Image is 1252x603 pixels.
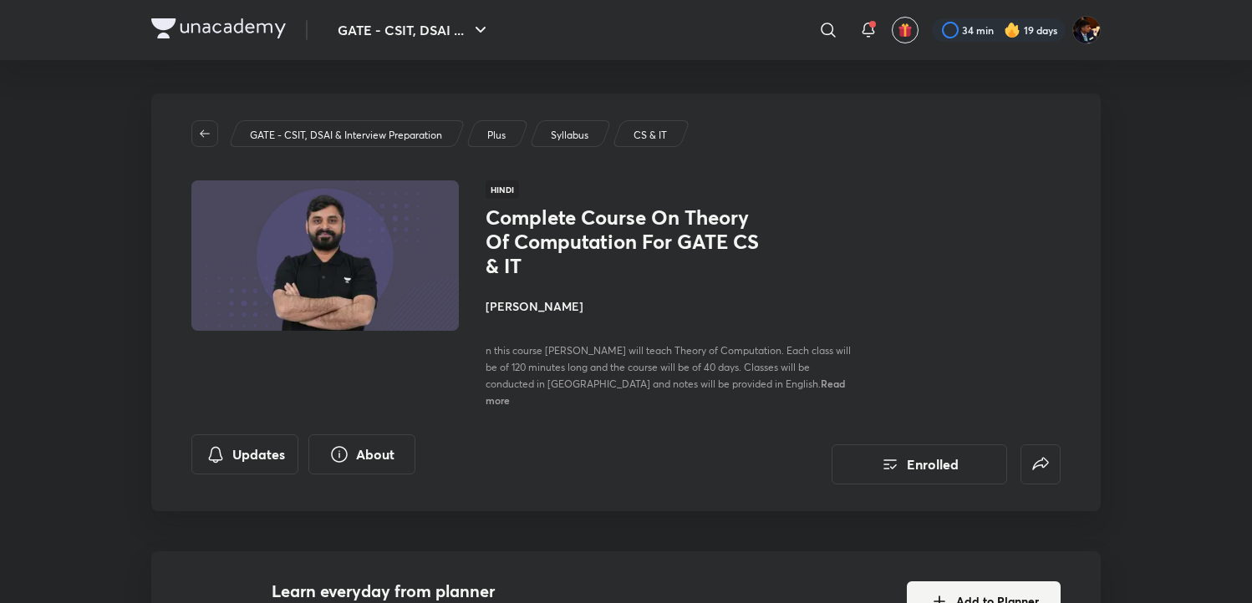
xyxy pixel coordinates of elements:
a: Company Logo [151,18,286,43]
h1: Complete Course On Theory Of Computation For GATE CS & IT [486,205,759,277]
p: Syllabus [551,128,588,143]
button: false [1020,444,1061,484]
img: Thumbnail [189,179,461,332]
span: n this course [PERSON_NAME] will teach Theory of Computation. Each class will be of 120 minutes l... [486,344,851,390]
img: Company Logo [151,18,286,38]
img: streak [1004,22,1020,38]
p: CS & IT [634,128,667,143]
button: About [308,434,415,474]
h4: [PERSON_NAME] [486,297,860,315]
span: Hindi [486,180,519,199]
img: avatar [898,23,913,38]
p: Plus [487,128,506,143]
button: GATE - CSIT, DSAI ... [328,13,501,47]
button: Updates [191,434,298,474]
button: avatar [892,17,919,43]
a: Plus [485,128,509,143]
a: GATE - CSIT, DSAI & Interview Preparation [247,128,445,143]
p: GATE - CSIT, DSAI & Interview Preparation [250,128,442,143]
img: Asmeet Gupta [1072,16,1101,44]
a: CS & IT [631,128,670,143]
button: Enrolled [832,444,1007,484]
a: Syllabus [548,128,592,143]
